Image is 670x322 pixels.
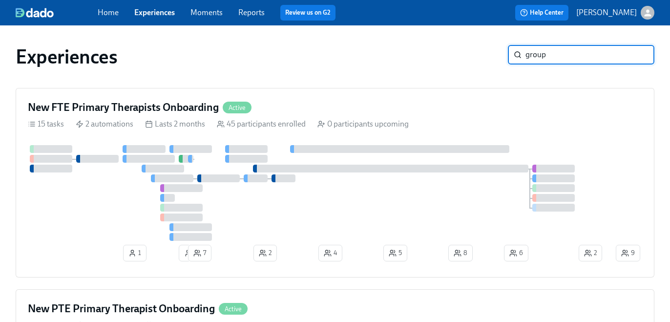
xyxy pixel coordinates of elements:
[123,245,147,261] button: 1
[576,6,654,20] button: [PERSON_NAME]
[318,245,342,261] button: 4
[98,8,119,17] a: Home
[515,5,568,21] button: Help Center
[238,8,265,17] a: Reports
[76,119,133,129] div: 2 automations
[184,248,197,258] span: 1
[145,119,205,129] div: Lasts 2 months
[16,8,54,18] img: dado
[621,248,635,258] span: 9
[28,119,64,129] div: 15 tasks
[219,305,248,313] span: Active
[383,245,407,261] button: 5
[285,8,331,18] a: Review us on G2
[579,245,602,261] button: 2
[504,245,528,261] button: 6
[616,245,640,261] button: 9
[389,248,402,258] span: 5
[16,8,98,18] a: dado
[217,119,306,129] div: 45 participants enrolled
[134,8,175,17] a: Experiences
[509,248,523,258] span: 6
[317,119,409,129] div: 0 participants upcoming
[193,248,206,258] span: 7
[179,245,202,261] button: 1
[576,7,637,18] p: [PERSON_NAME]
[584,248,597,258] span: 2
[190,8,223,17] a: Moments
[28,301,215,316] h4: New PTE Primary Therapist Onboarding
[259,248,272,258] span: 2
[188,245,211,261] button: 7
[16,88,654,278] a: New FTE Primary Therapists OnboardingActive15 tasks 2 automations Lasts 2 months 45 participants ...
[280,5,335,21] button: Review us on G2
[525,45,654,64] input: Search by name
[448,245,473,261] button: 8
[454,248,467,258] span: 8
[28,100,219,115] h4: New FTE Primary Therapists Onboarding
[253,245,277,261] button: 2
[223,104,251,111] span: Active
[16,45,118,68] h1: Experiences
[520,8,564,18] span: Help Center
[324,248,337,258] span: 4
[128,248,141,258] span: 1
